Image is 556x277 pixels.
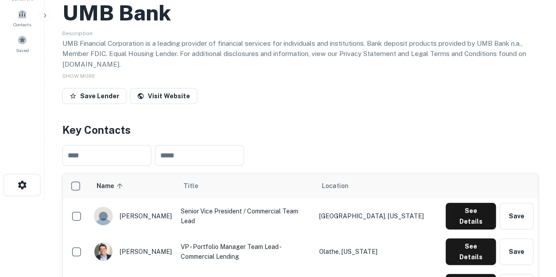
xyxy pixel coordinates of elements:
[97,181,126,191] span: Name
[446,238,496,265] button: See Details
[511,206,556,249] iframe: Chat Widget
[499,238,533,265] button: Save
[16,47,29,54] span: Saved
[62,122,538,138] h4: Key Contacts
[94,242,172,261] div: [PERSON_NAME]
[321,181,348,191] span: Location
[94,207,172,225] div: [PERSON_NAME]
[176,198,314,234] td: Senior Vice President / Commercial Team Lead
[94,207,112,225] img: 1c5u578iilxfi4m4dvc4q810q
[499,203,533,229] button: Save
[314,198,441,234] td: [GEOGRAPHIC_DATA], [US_STATE]
[94,243,112,261] img: 1658356286186
[446,203,496,229] button: See Details
[176,234,314,269] td: VP - Portfolio Manager Team Lead - Commercial Lending
[13,21,31,28] span: Contacts
[62,30,93,36] span: Description
[3,6,42,30] a: Contacts
[130,88,197,104] a: Visit Website
[314,234,441,269] td: Olathe, [US_STATE]
[3,32,42,56] a: Saved
[62,88,126,104] button: Save Lender
[183,181,210,191] span: Title
[314,173,441,198] th: Location
[62,38,538,70] p: UMB Financial Corporation is a leading provider of financial services for individuals and institu...
[176,173,314,198] th: Title
[62,73,95,79] span: SHOW MORE
[89,173,176,198] th: Name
